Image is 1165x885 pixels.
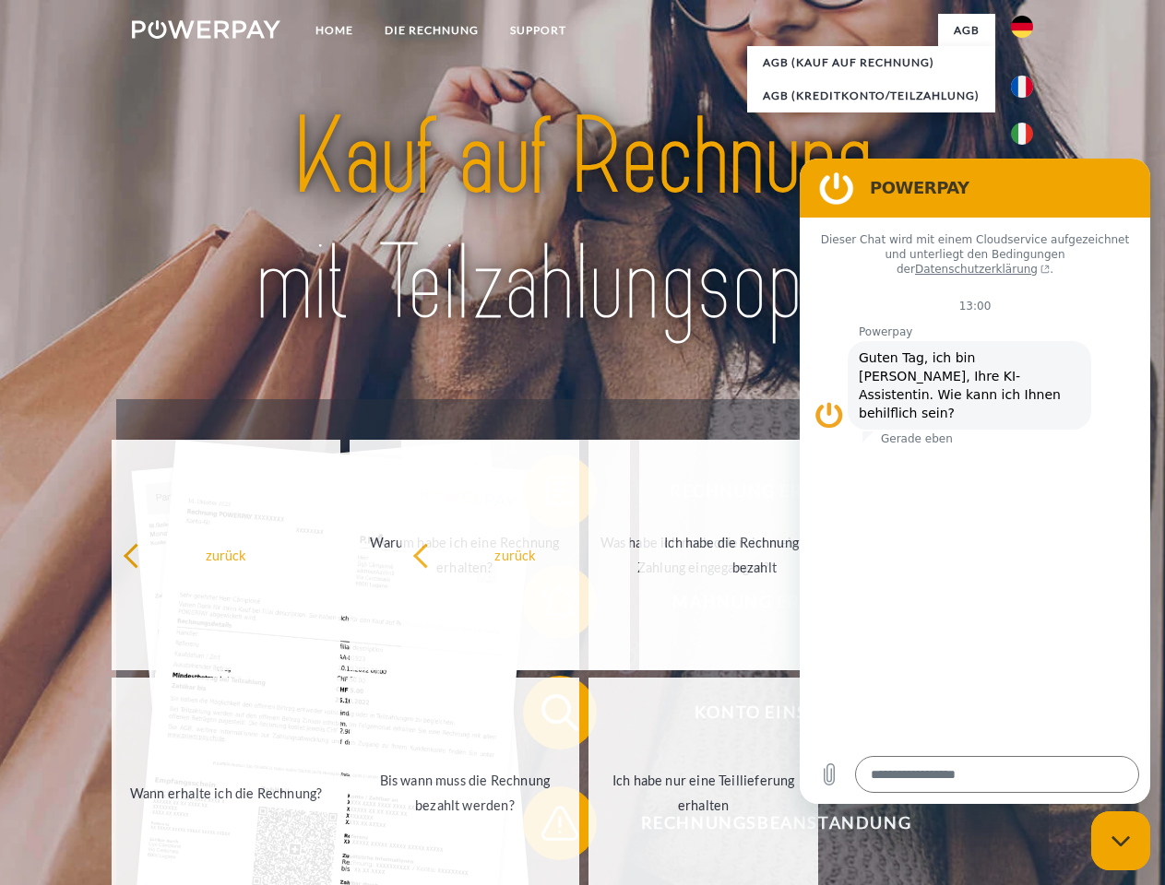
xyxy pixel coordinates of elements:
img: logo-powerpay-white.svg [132,20,280,39]
div: Warum habe ich eine Rechnung erhalten? [361,530,568,580]
a: DIE RECHNUNG [369,14,494,47]
a: AGB (Kauf auf Rechnung) [747,46,995,79]
div: zurück [123,542,330,567]
a: AGB (Kreditkonto/Teilzahlung) [747,79,995,112]
iframe: Schaltfläche zum Öffnen des Messaging-Fensters; Konversation läuft [1091,811,1150,870]
a: agb [938,14,995,47]
iframe: Messaging-Fenster [800,159,1150,804]
div: Bis wann muss die Rechnung bezahlt werden? [361,768,568,818]
a: Home [300,14,369,47]
img: fr [1011,76,1033,98]
div: Ich habe die Rechnung bereits bezahlt [650,530,858,580]
div: Wann erhalte ich die Rechnung? [123,780,330,805]
div: Ich habe nur eine Teillieferung erhalten [600,768,807,818]
img: de [1011,16,1033,38]
img: title-powerpay_de.svg [176,88,989,353]
div: zurück [412,542,620,567]
a: SUPPORT [494,14,582,47]
img: it [1011,123,1033,145]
